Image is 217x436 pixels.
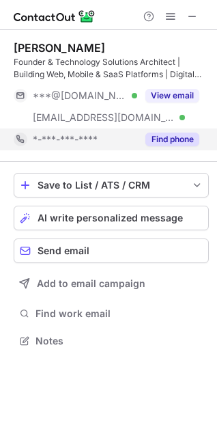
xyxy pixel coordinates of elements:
button: Send email [14,239,209,263]
button: Add to email campaign [14,271,209,296]
div: Founder & Technology Solutions Architect | Building Web, Mobile & SaaS Platforms | Digital Innova... [14,56,209,81]
button: save-profile-one-click [14,173,209,197]
span: Send email [38,245,89,256]
button: Notes [14,331,209,351]
button: Reveal Button [145,133,199,146]
div: Save to List / ATS / CRM [38,180,185,191]
button: AI write personalized message [14,206,209,230]
img: ContactOut v5.3.10 [14,8,96,25]
button: Reveal Button [145,89,199,103]
span: AI write personalized message [38,213,183,223]
span: [EMAIL_ADDRESS][DOMAIN_NAME] [33,111,175,124]
span: ***@[DOMAIN_NAME] [33,90,127,102]
span: Find work email [35,308,203,320]
div: [PERSON_NAME] [14,41,105,55]
button: Find work email [14,304,209,323]
span: Notes [35,335,203,347]
span: Add to email campaign [37,278,145,289]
